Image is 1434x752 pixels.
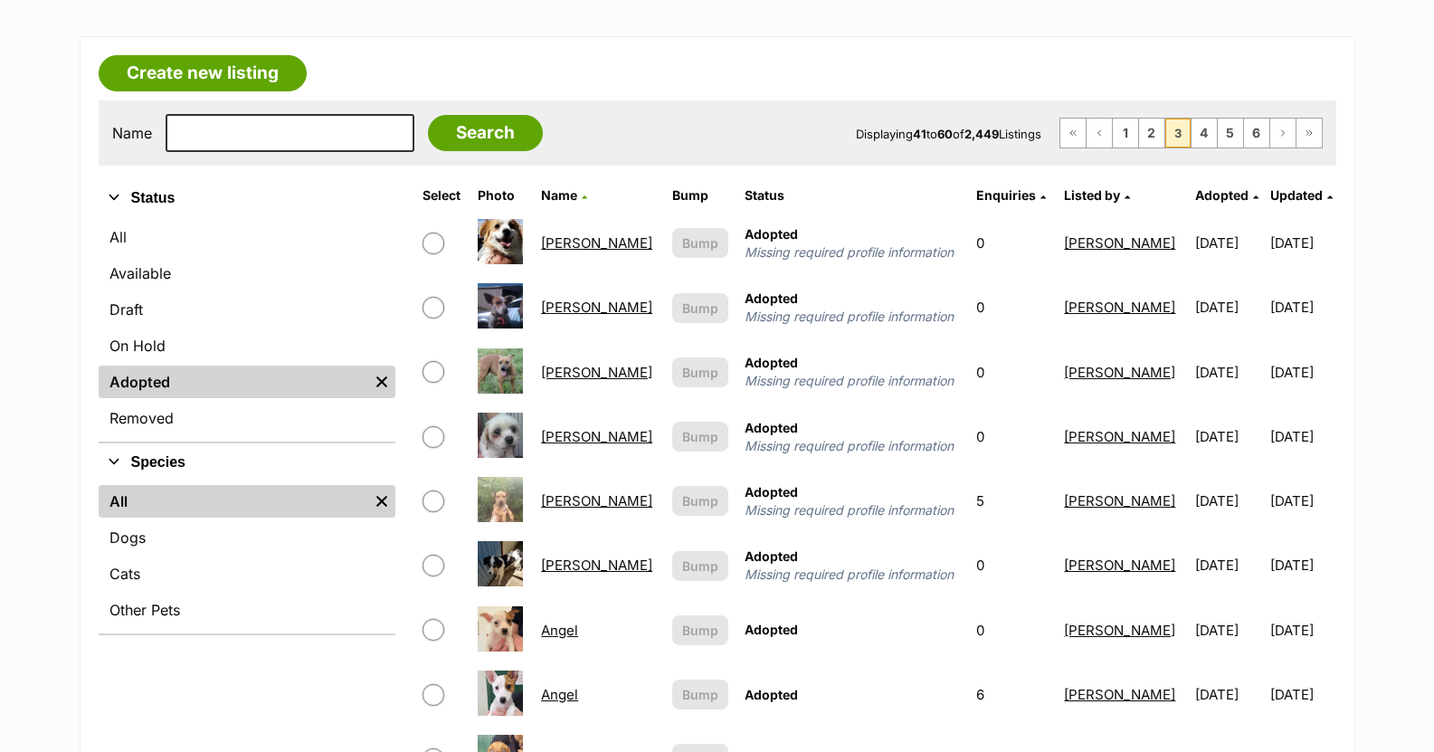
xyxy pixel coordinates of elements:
button: Bump [672,422,728,452]
a: Create new listing [99,55,307,91]
a: [PERSON_NAME] [1064,299,1175,316]
img: Amy [478,477,523,522]
img: Angel [478,671,523,716]
td: [DATE] [1270,534,1334,596]
a: [PERSON_NAME] [541,364,652,381]
td: 6 [969,663,1056,726]
td: [DATE] [1188,405,1268,468]
td: 0 [969,534,1056,596]
span: Adopted [745,622,798,637]
td: [DATE] [1188,534,1268,596]
a: Available [99,257,395,290]
a: [PERSON_NAME] [541,557,652,574]
td: [DATE] [1188,276,1268,338]
a: [PERSON_NAME] [1064,428,1175,445]
span: Missing required profile information [745,372,960,390]
a: [PERSON_NAME] [541,492,652,509]
strong: 2,449 [964,127,999,141]
a: Page 4 [1192,119,1217,148]
span: Listed by [1064,187,1120,203]
a: On Hold [99,329,395,362]
span: Name [541,187,577,203]
span: Adopted [745,355,798,370]
span: Adopted [745,687,798,702]
th: Status [737,181,967,210]
span: Missing required profile information [745,308,960,326]
a: [PERSON_NAME] [541,234,652,252]
strong: 60 [937,127,953,141]
a: Dogs [99,521,395,554]
img: Angel [478,606,523,652]
td: [DATE] [1188,212,1268,274]
button: Bump [672,228,728,258]
img: Amy [478,283,523,328]
td: [DATE] [1270,663,1334,726]
span: Page 3 [1165,119,1191,148]
span: Updated [1270,187,1323,203]
a: [PERSON_NAME] [541,299,652,316]
span: Adopted [745,226,798,242]
span: Adopted [745,420,798,435]
button: Bump [672,357,728,387]
th: Bump [665,181,736,210]
span: Bump [682,557,718,576]
a: Page 6 [1244,119,1269,148]
span: Bump [682,427,718,446]
td: [DATE] [1188,663,1268,726]
button: Bump [672,486,728,516]
a: [PERSON_NAME] [1064,686,1175,703]
img: Amy [478,413,523,458]
button: Bump [672,615,728,645]
input: Search [428,115,543,151]
td: 0 [969,341,1056,404]
td: 0 [969,405,1056,468]
a: Enquiries [976,187,1046,203]
img: Amos [478,219,523,264]
td: 0 [969,276,1056,338]
a: Listed by [1064,187,1130,203]
a: All [99,221,395,253]
div: Species [99,481,395,633]
span: Adopted [745,290,798,306]
a: Page 5 [1218,119,1243,148]
a: [PERSON_NAME] [1064,492,1175,509]
a: Updated [1270,187,1333,203]
span: Adopted [745,548,798,564]
span: Missing required profile information [745,243,960,262]
a: Angel [541,686,578,703]
nav: Pagination [1059,118,1323,148]
td: [DATE] [1270,341,1334,404]
a: Adopted [1195,187,1258,203]
a: Name [541,187,587,203]
a: [PERSON_NAME] [1064,234,1175,252]
a: Other Pets [99,594,395,626]
a: Angel [541,622,578,639]
button: Bump [672,293,728,323]
a: Remove filter [368,366,395,398]
span: Missing required profile information [745,501,960,519]
td: [DATE] [1270,212,1334,274]
span: Displaying to of Listings [856,127,1041,141]
a: Cats [99,557,395,590]
a: Next page [1270,119,1296,148]
a: Draft [99,293,395,326]
a: [PERSON_NAME] [541,428,652,445]
td: [DATE] [1270,599,1334,662]
button: Species [99,451,395,474]
a: Remove filter [368,485,395,518]
td: 5 [969,470,1056,532]
span: Bump [682,491,718,510]
td: [DATE] [1188,470,1268,532]
button: Bump [672,551,728,581]
span: Bump [682,685,718,704]
span: Missing required profile information [745,437,960,455]
label: Name [112,125,152,141]
a: Page 2 [1139,119,1164,148]
a: All [99,485,368,518]
span: Bump [682,299,718,318]
button: Bump [672,680,728,709]
a: First page [1060,119,1086,148]
span: translation missing: en.admin.listings.index.attributes.enquiries [976,187,1036,203]
span: Missing required profile information [745,566,960,584]
a: Last page [1296,119,1322,148]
